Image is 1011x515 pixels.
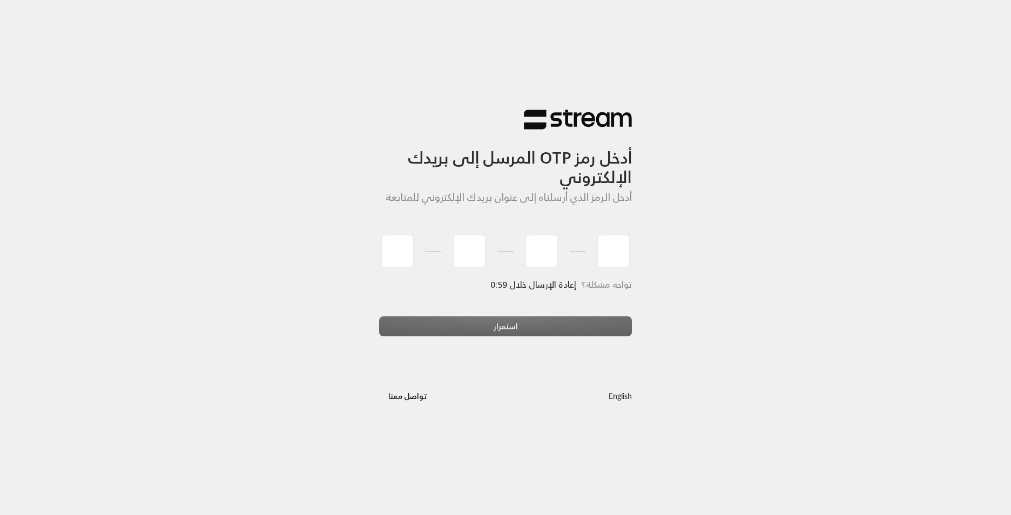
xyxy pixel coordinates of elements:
button: تواصل معنا [379,385,436,405]
img: Stream Logo [524,109,632,130]
h3: أدخل رمز OTP المرسل إلى بريدك الإلكتروني [379,130,632,187]
span: تواجه مشكلة؟ [582,277,632,292]
a: English [609,385,632,405]
a: تواصل معنا [379,389,436,403]
span: إعادة الإرسال خلال 0:59 [491,277,576,292]
h5: أدخل الرمز الذي أرسلناه إلى عنوان بريدك الإلكتروني للمتابعة [379,192,632,204]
